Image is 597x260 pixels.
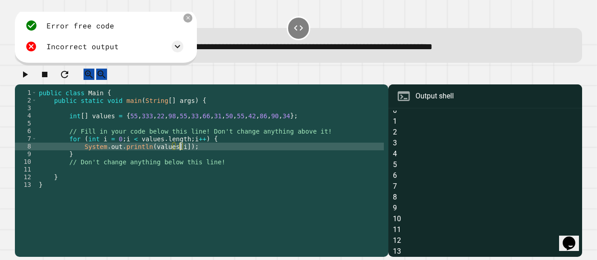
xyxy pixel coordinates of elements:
[415,91,454,102] div: Output shell
[15,166,37,173] div: 11
[15,135,37,143] div: 7
[32,89,37,97] span: Toggle code folding, rows 1 through 13
[15,158,37,166] div: 10
[15,127,37,135] div: 6
[15,143,37,150] div: 8
[47,41,119,52] div: Incorrect output
[15,89,37,97] div: 1
[15,150,37,158] div: 9
[15,97,37,104] div: 2
[32,97,37,104] span: Toggle code folding, rows 2 through 12
[15,181,37,189] div: 13
[47,20,114,31] div: Error free code
[15,104,37,112] div: 3
[32,135,37,143] span: Toggle code folding, rows 7 through 9
[559,224,588,251] iframe: To enrich screen reader interactions, please activate Accessibility in Grammarly extension settings
[15,112,37,120] div: 4
[15,120,37,127] div: 5
[393,111,578,257] div: 0 1 2 3 4 5 6 7 8 9 10 11 12 13
[15,173,37,181] div: 12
